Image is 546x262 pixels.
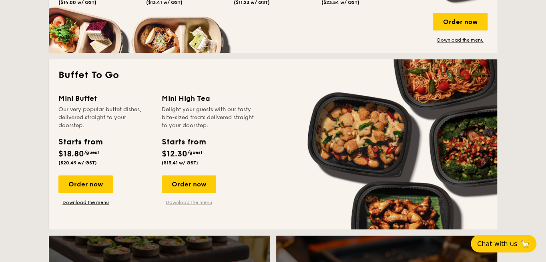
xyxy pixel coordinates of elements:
[471,235,536,252] button: Chat with us🦙
[433,13,488,30] div: Order now
[58,175,113,193] div: Order now
[162,199,216,206] a: Download the menu
[58,69,488,82] h2: Buffet To Go
[58,160,97,166] span: ($20.49 w/ GST)
[162,93,255,104] div: Mini High Tea
[58,149,84,159] span: $18.80
[477,240,517,248] span: Chat with us
[162,175,216,193] div: Order now
[433,37,488,43] a: Download the menu
[162,160,198,166] span: ($13.41 w/ GST)
[187,150,203,155] span: /guest
[162,106,255,130] div: Delight your guests with our tasty bite-sized treats delivered straight to your doorstep.
[58,93,152,104] div: Mini Buffet
[162,136,205,148] div: Starts from
[58,106,152,130] div: Our very popular buffet dishes, delivered straight to your doorstep.
[162,149,187,159] span: $12.30
[84,150,99,155] span: /guest
[58,199,113,206] a: Download the menu
[58,136,102,148] div: Starts from
[520,239,530,248] span: 🦙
